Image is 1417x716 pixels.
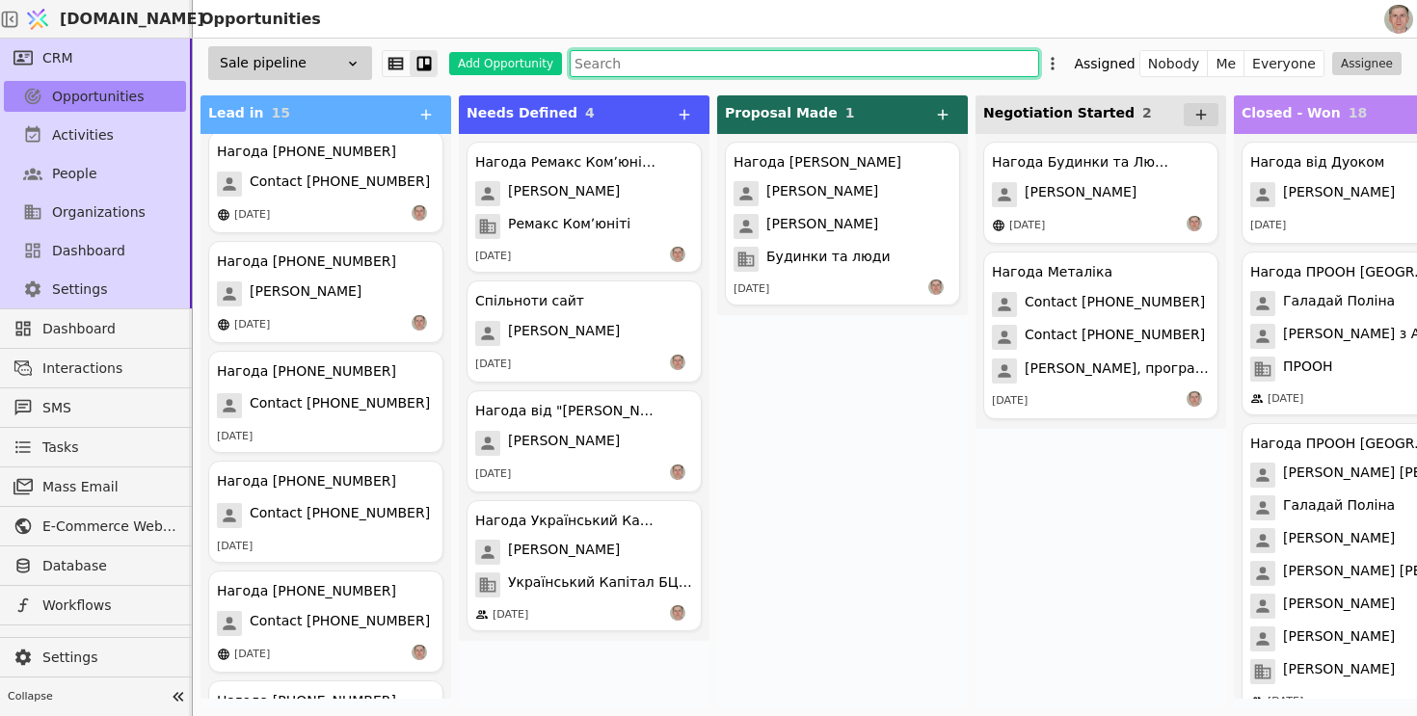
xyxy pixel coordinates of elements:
div: Нагода [PHONE_NUMBER]Contact [PHONE_NUMBER][DATE]РS [208,570,443,673]
img: РS [412,315,427,331]
a: Activities [4,119,186,150]
a: Settings [4,642,186,673]
div: Нагода [PHONE_NUMBER] [217,252,396,272]
div: Нагода МеталікаContact [PHONE_NUMBER]Contact [PHONE_NUMBER][PERSON_NAME], програміст для Металіки... [983,252,1218,419]
img: online-store.svg [217,648,230,661]
a: Tasks [4,432,186,463]
img: РS [670,247,685,262]
a: Opportunities [4,81,186,112]
div: [DATE] [234,317,270,333]
span: [PERSON_NAME] [1283,528,1395,553]
span: [PERSON_NAME] [1283,594,1395,619]
a: [DOMAIN_NAME] [19,1,193,38]
div: Нагода [PHONE_NUMBER] [217,581,396,601]
img: online-store.svg [217,208,230,222]
div: [DATE] [217,539,253,555]
a: Dashboard [4,235,186,266]
input: Search [570,50,1039,77]
span: Settings [52,279,107,300]
a: Workflows [4,590,186,621]
div: Нагода від "[PERSON_NAME]" [475,401,658,421]
span: CRM [42,48,73,68]
div: Спільноти сайт [475,291,584,311]
img: online-store.svg [217,318,230,331]
span: Contact [PHONE_NUMBER] [250,503,430,528]
span: E-Commerce Web Development at Zona Digital Agency [42,517,176,537]
span: Contact [PHONE_NUMBER] [250,611,430,636]
span: [DOMAIN_NAME] [60,8,204,31]
div: Нагода [PHONE_NUMBER] [217,471,396,491]
span: [PERSON_NAME] [766,214,878,239]
button: Assignee [1332,52,1402,75]
span: Organizations [52,202,146,223]
span: [PERSON_NAME] [508,321,620,346]
div: Assigned [1074,50,1135,77]
div: Нагода Будинки та Люди - Вайбер[PERSON_NAME][DATE]РS [983,142,1218,244]
div: Спільноти сайт[PERSON_NAME][DATE]РS [467,280,702,383]
img: РS [928,279,944,295]
a: SMS [4,392,186,423]
span: Database [42,556,176,576]
div: Нагода [PHONE_NUMBER]Contact [PHONE_NUMBER][DATE] [208,351,443,453]
span: [PERSON_NAME] [508,431,620,456]
span: 18 [1349,105,1367,120]
div: [DATE] [234,647,270,663]
div: Нагода [PHONE_NUMBER]Contact [PHONE_NUMBER][DATE]РS [208,131,443,233]
span: Mass Email [42,477,176,497]
span: Contact [PHONE_NUMBER] [1025,292,1205,317]
span: [PERSON_NAME] [508,181,620,206]
span: Український Капітал БЦ ресторан [508,572,693,597]
span: Галадай Поліна [1283,495,1395,520]
a: CRM [4,42,186,73]
span: Dashboard [42,319,176,339]
img: people.svg [475,608,489,622]
button: Nobody [1140,50,1209,77]
div: Нагода [PHONE_NUMBER] [217,691,396,711]
div: Нагода Ремакс Комʼюніті Гаражі. Сайт плюс таргет в [GEOGRAPHIC_DATA] та Гугл[PERSON_NAME]Ремакс К... [467,142,702,273]
span: Будинки та люди [766,247,891,272]
span: [PERSON_NAME] [1025,182,1136,207]
span: Settings [42,648,176,668]
span: Dashboard [52,241,125,261]
span: [PERSON_NAME] [508,540,620,565]
span: People [52,164,97,184]
div: Нагода Будинки та Люди - Вайбер [992,152,1175,172]
div: Нагода [PERSON_NAME] [734,152,901,172]
img: РS [670,355,685,370]
span: Workflows [42,596,176,616]
a: Organizations [4,197,186,227]
div: Нагода [PHONE_NUMBER]Contact [PHONE_NUMBER][DATE] [208,461,443,563]
div: [DATE] [1009,218,1045,234]
span: [PERSON_NAME] [1283,182,1395,207]
button: Everyone [1244,50,1323,77]
div: [DATE] [475,249,511,265]
div: Нагода [PHONE_NUMBER] [217,361,396,382]
span: Proposal Made [725,105,838,120]
button: Add Opportunity [449,52,562,75]
button: Me [1208,50,1244,77]
span: 4 [585,105,595,120]
div: [DATE] [475,466,511,483]
span: Interactions [42,358,176,379]
img: people.svg [1250,695,1264,708]
span: Contact [PHONE_NUMBER] [1025,325,1205,350]
span: Opportunities [52,87,145,107]
img: РS [670,605,685,621]
div: Нагода [PHONE_NUMBER][PERSON_NAME][DATE]РS [208,241,443,343]
div: Sale pipeline [208,46,372,80]
span: 15 [272,105,290,120]
a: Mass Email [4,471,186,502]
div: [DATE] [217,429,253,445]
span: SMS [42,398,176,418]
span: [PERSON_NAME] [766,181,878,206]
img: people.svg [1250,392,1264,406]
span: Needs Defined [467,105,577,120]
a: Database [4,550,186,581]
h2: Opportunities [193,8,321,31]
div: [DATE] [493,607,528,623]
img: Logo [23,1,52,38]
div: [DATE] [475,357,511,373]
img: РS [670,464,685,480]
img: РS [1187,391,1202,407]
span: Tasks [42,438,79,458]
